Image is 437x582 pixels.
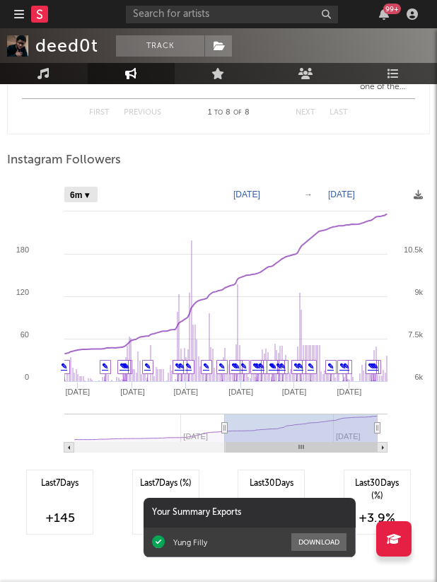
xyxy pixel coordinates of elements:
text: 10.5k [404,245,423,254]
a: ✎ [308,362,314,371]
div: 99 + [383,4,401,14]
a: ✎ [240,362,247,371]
a: ✎ [252,362,259,371]
a: ✎ [343,362,349,371]
button: 99+ [379,8,389,20]
text: → [304,190,313,199]
div: deed0t [35,35,98,57]
a: ✎ [185,362,192,371]
a: ✎ [258,362,264,371]
text: 9k [414,288,423,296]
text: [DATE] [65,388,90,396]
text: [DATE] [228,388,253,396]
a: ✎ [102,362,108,371]
text: 180 [16,245,29,254]
div: +3.9 % [351,510,403,527]
a: ✎ [178,362,185,371]
text: [DATE] [282,388,307,396]
a: ✎ [368,362,374,371]
div: +1.2 % [140,510,192,527]
a: ✎ [339,362,346,371]
div: Last 30 Days [245,477,297,490]
button: Track [116,35,204,57]
a: ✎ [279,362,286,371]
a: ✎ [231,362,238,371]
text: 7.5k [408,330,423,339]
a: ✎ [293,362,300,371]
text: 60 [21,330,29,339]
span: to [214,110,223,116]
a: ✎ [276,362,282,371]
a: ✎ [269,362,275,371]
button: First [89,109,110,117]
text: [DATE] [120,388,145,396]
button: Next [296,109,315,117]
a: ✎ [297,362,303,371]
a: ✎ [120,362,126,371]
text: [DATE] [337,388,362,396]
div: +145 [34,510,86,527]
text: 0 [25,373,29,381]
text: [DATE] [328,190,355,199]
span: Instagram Followers [7,152,121,169]
text: [DATE] [233,190,260,199]
a: ✎ [144,362,151,371]
a: ✎ [327,362,334,371]
div: Last 30 Days (%) [351,477,403,503]
a: ✎ [203,362,209,371]
div: Last 7 Days (%) [140,477,192,490]
button: Download [291,533,346,551]
text: [DATE] [174,388,199,396]
span: of [233,110,242,116]
div: Yung Filly [173,537,207,547]
input: Search for artists [126,6,338,23]
button: Last [330,109,348,117]
div: Last 7 Days [34,477,86,490]
a: ✎ [175,362,181,371]
text: 120 [16,288,29,296]
a: ✎ [61,362,67,371]
div: Your Summary Exports [144,498,356,528]
button: Previous [124,109,161,117]
text: 6k [414,373,423,381]
div: 1 8 8 [190,105,267,122]
a: ✎ [218,362,225,371]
